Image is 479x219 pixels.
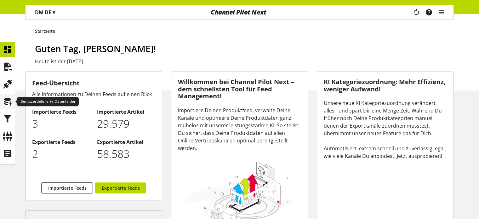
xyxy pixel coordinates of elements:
h2: Exportierte Artikel [97,138,155,146]
p: 2 [32,146,90,162]
div: Unsere neue KI Kategoriezuordnung verändert alles - und spart Dir eine Menge Zeit. Während Du frü... [324,99,447,160]
a: Importierte Feeds [41,182,93,193]
h3: KI Kategoriezuordnung: Mehr Effizienz, weniger Aufwand! [324,78,447,93]
p: DM DE [35,9,55,16]
nav: main navigation [25,5,454,20]
span: ▾ [53,9,55,16]
h2: Exportierte Feeds [32,138,90,146]
div: Importiere Deinen Produktfeed, verwalte Deine Kanäle und optimiere Deine Produktdaten ganz mühelo... [178,107,301,152]
span: Exportierte Feeds [101,185,140,191]
h2: Heute ist der [DATE] [35,58,454,65]
span: Importierte Feeds [48,185,86,191]
p: 3 [32,116,90,132]
div: Benutzerdefinierte Datenfelder [17,97,79,106]
p: 29579 [97,116,155,132]
p: 58583 [97,146,155,162]
span: Guten Tag, [PERSON_NAME]! [35,43,156,55]
h2: Importierte Artikel [97,108,155,116]
h3: Feed-Übersicht [32,78,155,88]
h3: Willkommen bei Channel Pilot Next – dem schnellsten Tool für Feed Management! [178,78,301,100]
a: Exportierte Feeds [95,182,146,193]
h2: Importierte Feeds [32,108,90,116]
div: Alle Informationen zu Deinen Feeds auf einen Blick [32,90,155,98]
